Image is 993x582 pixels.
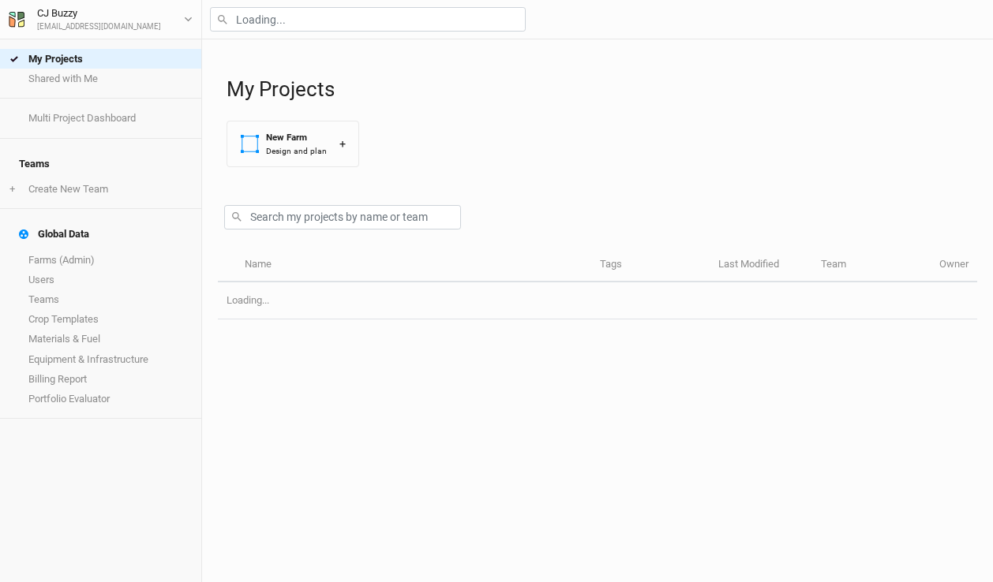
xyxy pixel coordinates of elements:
h1: My Projects [227,77,977,102]
span: + [9,183,15,196]
input: Loading... [210,7,526,32]
div: + [339,136,346,152]
th: Last Modified [710,248,812,282]
input: Search my projects by name or team [224,205,461,229]
th: Owner [931,248,977,282]
th: Tags [591,248,710,282]
div: New Farm [266,131,327,144]
th: Team [812,248,931,282]
button: New FarmDesign and plan+ [227,121,359,167]
div: [EMAIL_ADDRESS][DOMAIN_NAME] [37,21,161,33]
th: Name [235,248,590,282]
div: CJ Buzzy [37,6,161,21]
div: Design and plan [266,145,327,157]
h4: Teams [9,148,192,180]
td: Loading... [218,282,977,319]
button: CJ Buzzy[EMAIL_ADDRESS][DOMAIN_NAME] [8,5,193,33]
div: Global Data [19,228,89,241]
